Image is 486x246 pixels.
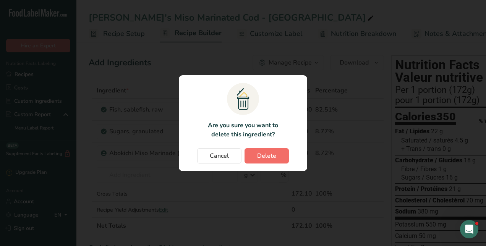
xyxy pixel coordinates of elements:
[245,148,289,163] button: Delete
[257,151,276,160] span: Delete
[210,151,229,160] span: Cancel
[203,121,282,139] p: Are you sure you want to delete this ingredient?
[460,220,478,238] iframe: Intercom live chat
[197,148,241,163] button: Cancel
